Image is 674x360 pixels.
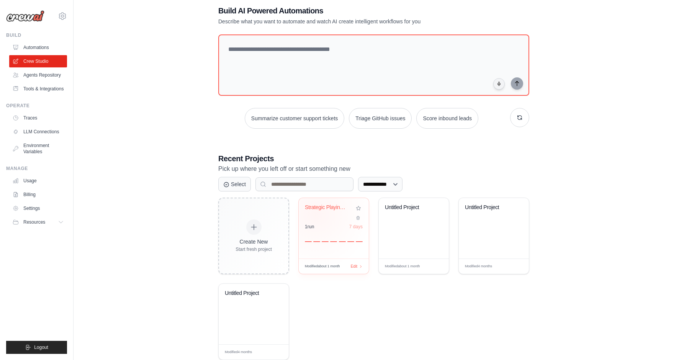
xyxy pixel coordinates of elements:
[236,246,272,252] div: Start fresh project
[9,139,67,158] a: Environment Variables
[431,263,437,269] span: Edit
[218,153,529,164] h3: Recent Projects
[510,108,529,127] button: Get new suggestions
[225,290,271,297] div: Untitled Project
[351,263,357,269] span: Edit
[330,241,337,242] div: Day 4: 0 executions
[225,350,252,355] span: Modified 4 months
[305,224,314,230] div: 1 run
[6,103,67,109] div: Operate
[9,126,67,138] a: LLM Connections
[6,341,67,354] button: Logout
[9,188,67,201] a: Billing
[305,241,312,242] div: Day 1: 0 executions
[271,349,277,355] span: Edit
[511,263,517,269] span: Edit
[9,69,67,81] a: Agents Repository
[416,108,478,129] button: Score inbound leads
[245,108,344,129] button: Summarize customer support tickets
[9,83,67,95] a: Tools & Integrations
[322,241,329,242] div: Day 3: 0 executions
[9,216,67,228] button: Resources
[349,224,363,230] div: 7 days
[218,5,476,16] h1: Build AI Powered Automations
[347,241,354,242] div: Day 6: 0 executions
[6,32,67,38] div: Build
[9,112,67,124] a: Traces
[218,18,476,25] p: Describe what you want to automate and watch AI create intelligent workflows for you
[6,165,67,172] div: Manage
[339,241,346,242] div: Day 5: 0 executions
[305,233,363,242] div: Activity over last 7 days
[356,241,363,242] div: Day 7: 0 executions
[354,214,363,222] button: Delete project
[9,202,67,214] a: Settings
[354,204,363,213] button: Add to favorites
[6,10,44,22] img: Logo
[34,344,48,350] span: Logout
[465,204,511,211] div: Untitled Project
[349,108,412,129] button: Triage GitHub issues
[465,264,492,269] span: Modified 4 months
[9,41,67,54] a: Automations
[218,177,251,191] button: Select
[305,204,351,211] div: Strategic Playing Fields Identifier
[385,204,431,211] div: Untitled Project
[313,241,320,242] div: Day 2: 0 executions
[385,264,420,269] span: Modified about 1 month
[218,164,529,174] p: Pick up where you left off or start something new
[23,219,45,225] span: Resources
[9,55,67,67] a: Crew Studio
[493,78,505,90] button: Click to speak your automation idea
[236,238,272,245] div: Create New
[9,175,67,187] a: Usage
[305,264,340,269] span: Modified about 1 month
